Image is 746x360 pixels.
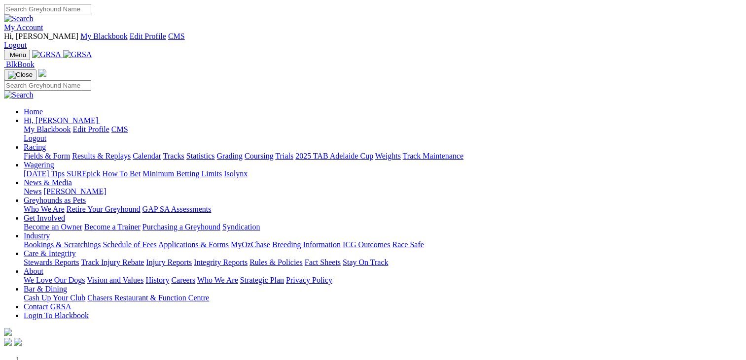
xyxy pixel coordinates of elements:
[217,152,243,160] a: Grading
[80,32,128,40] a: My Blackbook
[24,249,76,258] a: Care & Integrity
[4,338,12,346] img: facebook.svg
[14,338,22,346] img: twitter.svg
[24,240,742,249] div: Industry
[4,23,43,32] a: My Account
[392,240,424,249] a: Race Safe
[343,240,390,249] a: ICG Outcomes
[142,223,220,231] a: Purchasing a Greyhound
[24,178,72,187] a: News & Media
[272,240,341,249] a: Breeding Information
[24,285,67,293] a: Bar & Dining
[24,267,43,275] a: About
[4,32,78,40] span: Hi, [PERSON_NAME]
[24,311,89,320] a: Login To Blackbook
[222,223,260,231] a: Syndication
[194,258,248,266] a: Integrity Reports
[87,294,209,302] a: Chasers Restaurant & Function Centre
[133,152,161,160] a: Calendar
[6,60,35,68] span: BlkBook
[103,240,156,249] a: Schedule of Fees
[24,205,742,214] div: Greyhounds as Pets
[4,80,91,91] input: Search
[67,205,141,213] a: Retire Your Greyhound
[403,152,463,160] a: Track Maintenance
[168,32,185,40] a: CMS
[24,152,70,160] a: Fields & Form
[24,161,54,169] a: Wagering
[10,51,26,59] span: Menu
[84,223,141,231] a: Become a Trainer
[24,294,742,302] div: Bar & Dining
[24,196,86,204] a: Greyhounds as Pets
[32,50,61,59] img: GRSA
[305,258,341,266] a: Fact Sheets
[24,107,43,116] a: Home
[43,187,106,196] a: [PERSON_NAME]
[275,152,293,160] a: Trials
[4,91,34,99] img: Search
[24,116,100,125] a: Hi, [PERSON_NAME]
[224,169,248,178] a: Isolynx
[24,152,742,161] div: Racing
[231,240,270,249] a: MyOzChase
[24,240,101,249] a: Bookings & Scratchings
[24,258,79,266] a: Stewards Reports
[81,258,144,266] a: Track Injury Rebate
[38,69,46,77] img: logo-grsa-white.png
[24,276,742,285] div: About
[103,169,141,178] a: How To Bet
[24,258,742,267] div: Care & Integrity
[67,169,100,178] a: SUREpick
[4,50,30,60] button: Toggle navigation
[130,32,166,40] a: Edit Profile
[72,152,131,160] a: Results & Replays
[142,169,222,178] a: Minimum Betting Limits
[24,125,742,143] div: Hi, [PERSON_NAME]
[4,4,91,14] input: Search
[4,41,27,49] a: Logout
[240,276,284,284] a: Strategic Plan
[24,187,742,196] div: News & Media
[24,302,71,311] a: Contact GRSA
[24,231,50,240] a: Industry
[24,169,742,178] div: Wagering
[8,71,33,79] img: Close
[4,328,12,336] img: logo-grsa-white.png
[24,116,98,125] span: Hi, [PERSON_NAME]
[295,152,373,160] a: 2025 TAB Adelaide Cup
[24,187,41,196] a: News
[163,152,184,160] a: Tracks
[158,240,229,249] a: Applications & Forms
[343,258,388,266] a: Stay On Track
[24,134,46,142] a: Logout
[63,50,92,59] img: GRSA
[286,276,332,284] a: Privacy Policy
[186,152,215,160] a: Statistics
[111,125,128,133] a: CMS
[24,205,65,213] a: Who We Are
[4,60,35,68] a: BlkBook
[24,223,82,231] a: Become an Owner
[73,125,109,133] a: Edit Profile
[142,205,212,213] a: GAP SA Assessments
[4,32,742,50] div: My Account
[171,276,195,284] a: Careers
[24,276,85,284] a: We Love Our Dogs
[24,143,46,151] a: Racing
[375,152,401,160] a: Weights
[245,152,274,160] a: Coursing
[24,223,742,231] div: Get Involved
[249,258,303,266] a: Rules & Policies
[146,258,192,266] a: Injury Reports
[197,276,238,284] a: Who We Are
[4,14,34,23] img: Search
[24,214,65,222] a: Get Involved
[24,169,65,178] a: [DATE] Tips
[87,276,143,284] a: Vision and Values
[145,276,169,284] a: History
[24,294,85,302] a: Cash Up Your Club
[24,125,71,133] a: My Blackbook
[4,69,36,80] button: Toggle navigation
